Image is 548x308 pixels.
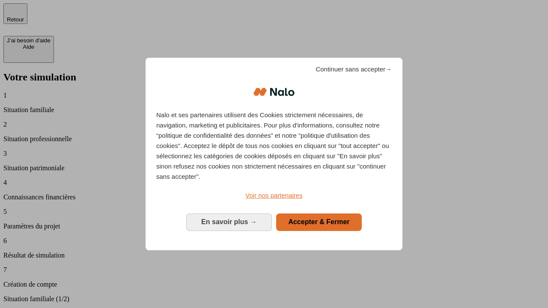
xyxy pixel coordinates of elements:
span: En savoir plus → [201,218,257,225]
button: Accepter & Fermer: Accepter notre traitement des données et fermer [276,213,362,231]
img: Logo [253,79,295,105]
button: En savoir plus: Configurer vos consentements [186,213,272,231]
a: Voir nos partenaires [156,190,392,201]
div: Bienvenue chez Nalo Gestion du consentement [146,58,402,250]
span: Voir nos partenaires [245,192,302,199]
span: Continuer sans accepter→ [316,64,392,74]
span: Accepter & Fermer [288,218,349,225]
p: Nalo et ses partenaires utilisent des Cookies strictement nécessaires, de navigation, marketing e... [156,110,392,182]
